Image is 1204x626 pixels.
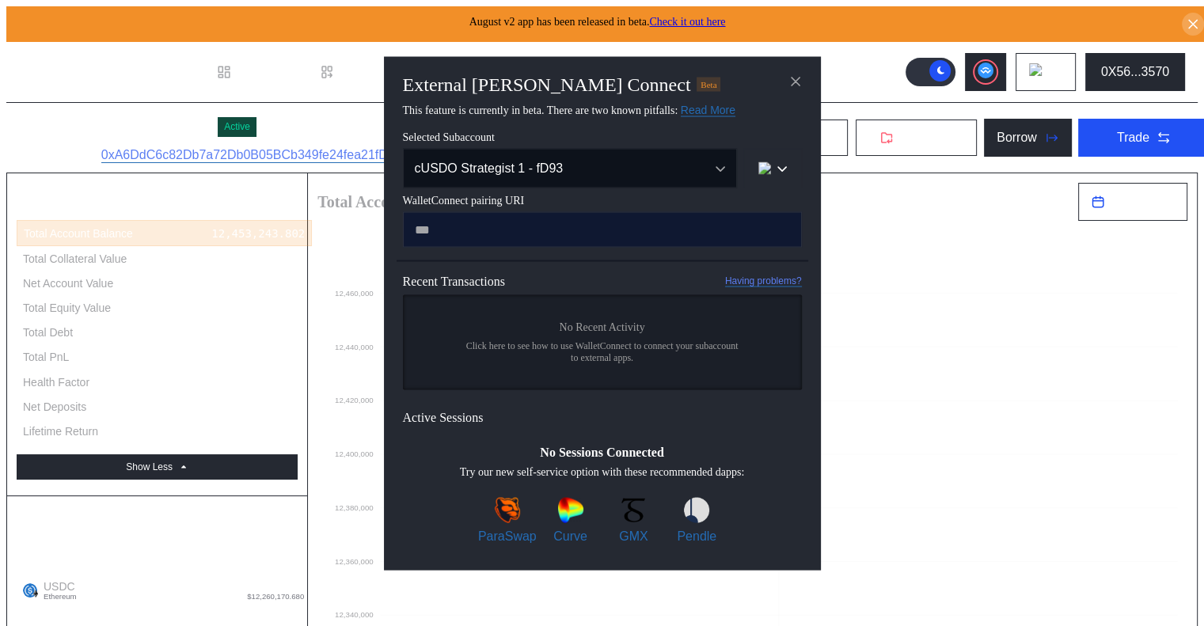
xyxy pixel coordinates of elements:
div: Total PnL [23,350,69,364]
div: 12,453,243.802 [211,301,304,315]
div: Health Factor [23,375,89,389]
span: $12,260,170.680 [247,593,304,601]
a: ParaSwapParaSwap [478,497,537,543]
text: 12,360,000 [335,557,374,566]
text: 12,460,000 [335,289,374,298]
div: Loan Book [341,65,402,79]
text: 12,380,000 [335,503,374,512]
a: GMXGMX [604,497,663,543]
div: 0X56...3570 [1101,65,1169,79]
span: Last 24 Hours [1111,196,1174,208]
button: close modal [783,69,808,94]
div: Show Less [126,461,173,472]
text: 12,420,000 [335,396,374,404]
span: Selected Subaccount [403,131,802,143]
h2: External [PERSON_NAME] Connect [403,74,691,95]
a: Check it out here [649,16,725,28]
span: WalletConnect pairing URI [403,194,802,207]
span: August v2 app has been released in beta. [469,16,726,28]
span: Active Sessions [403,410,484,424]
a: Read More [681,103,735,116]
img: GMX [621,497,646,522]
div: - [298,424,304,438]
div: Subaccount ID: [19,150,95,162]
text: 12,340,000 [335,610,374,619]
span: Click here to see how to use WalletConnect to connect your subaccount to external apps. [466,340,739,363]
div: Borrow [997,131,1037,145]
span: ParaSwap [478,529,537,543]
a: 0xA6DdC6c82Db7a72Db0B05BCb349fe24fea21fD93 [101,148,402,163]
div: 12,453,243.802 [211,226,305,241]
img: Pendle [684,497,709,522]
span: Recent Transactions [403,274,505,288]
div: Beta [697,77,720,91]
div: Trade [1117,131,1149,145]
div: - [298,350,304,364]
div: Net Deposits [23,400,86,414]
span: No Recent Activity [559,321,644,333]
div: Dashboard [238,65,300,79]
span: USDC [37,580,77,601]
span: Withdraw [899,131,952,145]
button: Open menu [403,148,737,188]
img: svg+xml,%3c [32,590,40,598]
div: - [298,400,304,414]
span: No Sessions Connected [540,445,663,459]
a: Having problems? [725,275,802,287]
span: Ethereum [44,593,77,601]
img: chain logo [758,161,771,174]
div: Account Balance [17,512,298,543]
button: chain logo [743,148,802,188]
div: 12,453,243.802 [211,276,304,290]
div: Aggregate Balances [17,543,298,568]
a: CurveCurve [541,497,600,543]
div: Infinity [251,375,304,389]
span: Try our new self-service option with these recommended dapps: [460,465,745,478]
img: Curve [558,497,583,522]
text: 12,400,000 [335,450,374,458]
div: Net Account Value [23,276,113,290]
span: Pendle [677,529,716,543]
div: Total Account Balance [24,226,133,241]
div: Lifetime Return [23,424,98,438]
div: 0.000 [271,325,304,340]
span: Curve [553,529,587,543]
span: This feature is currently in beta. There are two known pitfalls: [403,104,735,116]
img: chain logo [1029,63,1046,81]
img: ParaSwap [495,497,520,522]
div: 12,262,512.820 [211,580,304,594]
img: usdc.png [23,583,37,598]
div: Account Summary [17,189,298,220]
div: Total Collateral Value [23,252,127,266]
div: cUSDO Strategist 1 - fD93 [415,161,691,175]
span: GMX [619,529,648,543]
a: PendlePendle [667,497,726,543]
div: Active [224,121,250,132]
div: Total Equity Value [23,301,111,315]
h2: Total Account Balance [317,194,1065,210]
text: 12,440,000 [335,342,374,351]
div: Total Debt [23,325,73,340]
a: No Recent ActivityClick here to see how to use WalletConnect to connect your subaccount to extern... [403,294,802,389]
div: 12,453,243.802 [211,252,304,266]
div: cUSDO Strategist 1 [19,112,211,142]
